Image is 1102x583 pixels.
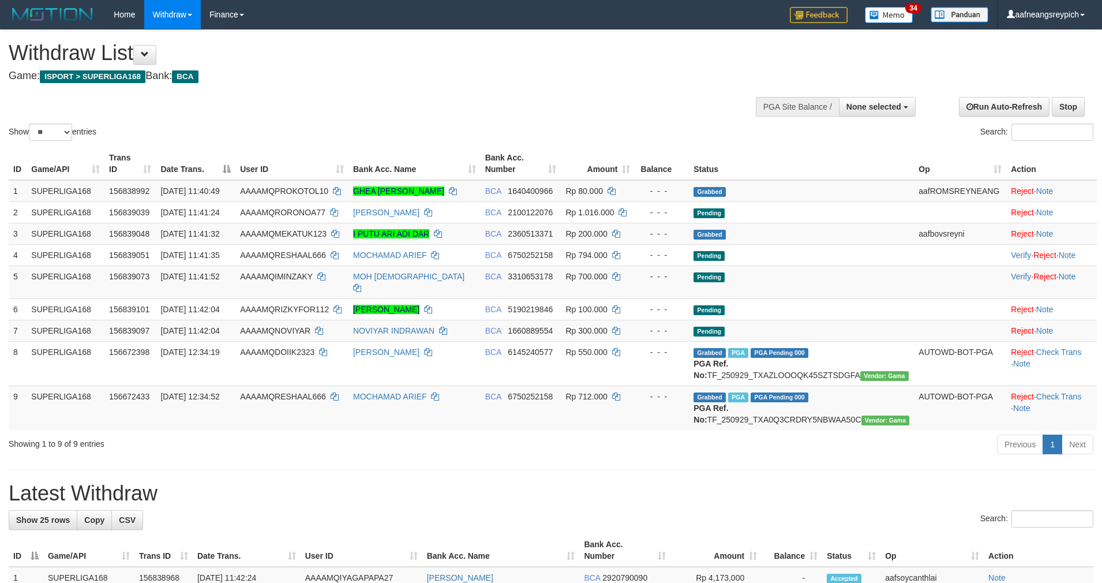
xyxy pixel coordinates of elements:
span: BCA [584,573,600,582]
div: - - - [639,325,684,337]
a: Note [1036,208,1054,217]
span: [DATE] 11:41:32 [160,229,219,238]
span: AAAAMQRIZKYFOR112 [240,305,329,314]
span: Grabbed [694,348,726,358]
a: Check Trans [1036,392,1082,401]
span: Rp 1.016.000 [565,208,614,217]
div: - - - [639,346,684,358]
th: Action [984,534,1093,567]
th: Trans ID: activate to sort column ascending [134,534,193,567]
a: Reject [1011,305,1034,314]
th: Op: activate to sort column ascending [914,147,1006,180]
td: 5 [9,266,27,298]
a: Note [1013,359,1030,368]
span: Copy 6145240577 to clipboard [508,347,553,357]
th: Amount: activate to sort column ascending [670,534,762,567]
span: [DATE] 11:42:04 [160,326,219,335]
span: CSV [119,515,136,525]
span: AAAAMQRESHAAL666 [240,392,326,401]
a: Check Trans [1036,347,1082,357]
span: Pending [694,327,725,337]
a: [PERSON_NAME] [427,573,493,582]
td: AUTOWD-BOT-PGA [914,341,1006,386]
td: SUPERLIGA168 [27,201,104,223]
td: · · [1006,266,1097,298]
td: SUPERLIGA168 [27,223,104,244]
span: [DATE] 11:40:49 [160,186,219,196]
a: Reject [1033,272,1056,281]
td: SUPERLIGA168 [27,341,104,386]
td: 6 [9,298,27,320]
span: Copy 5190219846 to clipboard [508,305,553,314]
th: Action [1006,147,1097,180]
span: BCA [485,392,501,401]
span: Vendor URL: https://trx31.1velocity.biz [860,371,909,381]
span: 156839097 [109,326,149,335]
span: AAAAMQPROKOTOL10 [240,186,328,196]
th: User ID: activate to sort column ascending [301,534,422,567]
span: AAAAMQDOIIK2323 [240,347,314,357]
td: TF_250929_TXAZLOOOQK45SZTSDGFA [689,341,914,386]
a: Verify [1011,251,1031,260]
b: PGA Ref. No: [694,359,728,380]
select: Showentries [29,124,72,141]
th: User ID: activate to sort column ascending [235,147,348,180]
td: SUPERLIGA168 [27,244,104,266]
td: 2 [9,201,27,223]
td: aafROMSREYNEANG [914,180,1006,202]
span: BCA [485,305,501,314]
span: BCA [485,251,501,260]
td: 3 [9,223,27,244]
span: Rp 712.000 [565,392,607,401]
a: [PERSON_NAME] [353,305,419,314]
span: [DATE] 11:41:35 [160,251,219,260]
span: Rp 794.000 [565,251,607,260]
span: Grabbed [694,230,726,240]
a: Reject [1011,326,1034,335]
span: 156672433 [109,392,149,401]
input: Search: [1011,124,1093,141]
span: Pending [694,305,725,315]
span: [DATE] 11:42:04 [160,305,219,314]
span: Copy 1640400966 to clipboard [508,186,553,196]
span: BCA [485,272,501,281]
td: · · [1006,386,1097,430]
span: Copy 3310653178 to clipboard [508,272,553,281]
span: Copy 1660889554 to clipboard [508,326,553,335]
a: Copy [77,510,112,530]
td: · [1006,180,1097,202]
h1: Latest Withdraw [9,482,1093,505]
th: Game/API: activate to sort column ascending [27,147,104,180]
span: Copy 2100122076 to clipboard [508,208,553,217]
a: MOCHAMAD ARIEF [353,251,427,260]
a: Show 25 rows [9,510,77,530]
a: Stop [1052,97,1085,117]
span: AAAAMQRORONOA77 [240,208,325,217]
td: · [1006,320,1097,341]
a: CSV [111,510,143,530]
span: Rp 200.000 [565,229,607,238]
img: panduan.png [931,7,988,23]
a: Note [1036,326,1054,335]
div: - - - [639,249,684,261]
h4: Game: Bank: [9,70,723,82]
a: Reject [1011,392,1034,401]
span: AAAAMQRESHAAL666 [240,251,326,260]
a: Reject [1033,251,1056,260]
span: 156672398 [109,347,149,357]
span: Grabbed [694,393,726,402]
span: ISPORT > SUPERLIGA168 [40,70,145,83]
a: 1 [1043,435,1062,454]
th: Balance: activate to sort column ascending [762,534,822,567]
td: 1 [9,180,27,202]
td: SUPERLIGA168 [27,320,104,341]
label: Search: [980,124,1093,141]
span: [DATE] 12:34:19 [160,347,219,357]
span: AAAAMQNOVIYAR [240,326,310,335]
span: 156838992 [109,186,149,196]
span: BCA [172,70,198,83]
th: Date Trans.: activate to sort column descending [156,147,235,180]
span: BCA [485,208,501,217]
span: [DATE] 12:34:52 [160,392,219,401]
a: I PUTU ARI ADI DAR [353,229,429,238]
